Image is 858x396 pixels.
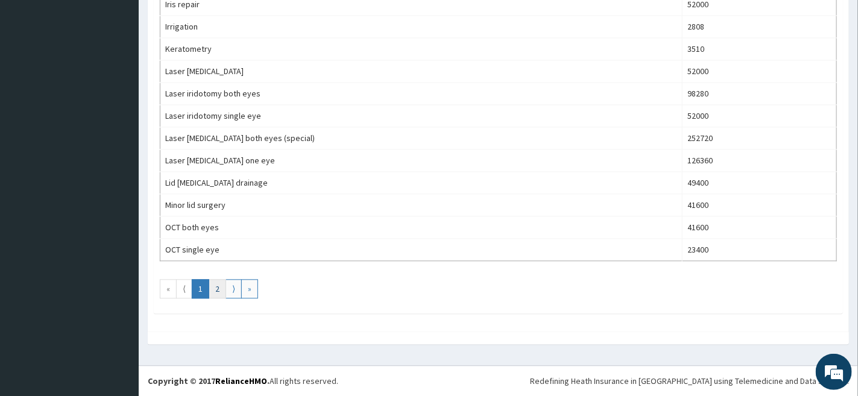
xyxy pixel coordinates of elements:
[176,279,192,298] a: Go to previous page
[160,149,683,172] td: Laser [MEDICAL_DATA] one eye
[682,149,836,172] td: 126360
[22,60,49,90] img: d_794563401_company_1708531726252_794563401
[209,279,226,298] a: Go to page number 2
[160,127,683,149] td: Laser [MEDICAL_DATA] both eyes (special)
[682,38,836,60] td: 3510
[160,239,683,261] td: OCT single eye
[148,376,270,386] strong: Copyright © 2017 .
[682,105,836,127] td: 52000
[160,194,683,216] td: Minor lid surgery
[160,216,683,239] td: OCT both eyes
[160,60,683,83] td: Laser [MEDICAL_DATA]
[682,172,836,194] td: 49400
[682,194,836,216] td: 41600
[192,279,209,298] a: Go to page number 1
[682,60,836,83] td: 52000
[160,83,683,105] td: Laser iridotomy both eyes
[241,279,258,298] a: Go to last page
[682,83,836,105] td: 98280
[226,279,242,298] a: Go to next page
[70,120,166,242] span: We're online!
[682,239,836,261] td: 23400
[198,6,227,35] div: Minimize live chat window
[160,105,683,127] td: Laser iridotomy single eye
[530,375,849,387] div: Redefining Heath Insurance in [GEOGRAPHIC_DATA] using Telemedicine and Data Science!
[160,172,683,194] td: Lid [MEDICAL_DATA] drainage
[682,127,836,149] td: 252720
[139,365,858,396] footer: All rights reserved.
[682,16,836,38] td: 2808
[160,38,683,60] td: Keratometry
[6,266,230,308] textarea: Type your message and hit 'Enter'
[682,216,836,239] td: 41600
[160,16,683,38] td: Irrigation
[215,376,267,386] a: RelianceHMO
[63,68,203,83] div: Chat with us now
[160,279,177,298] a: Go to first page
